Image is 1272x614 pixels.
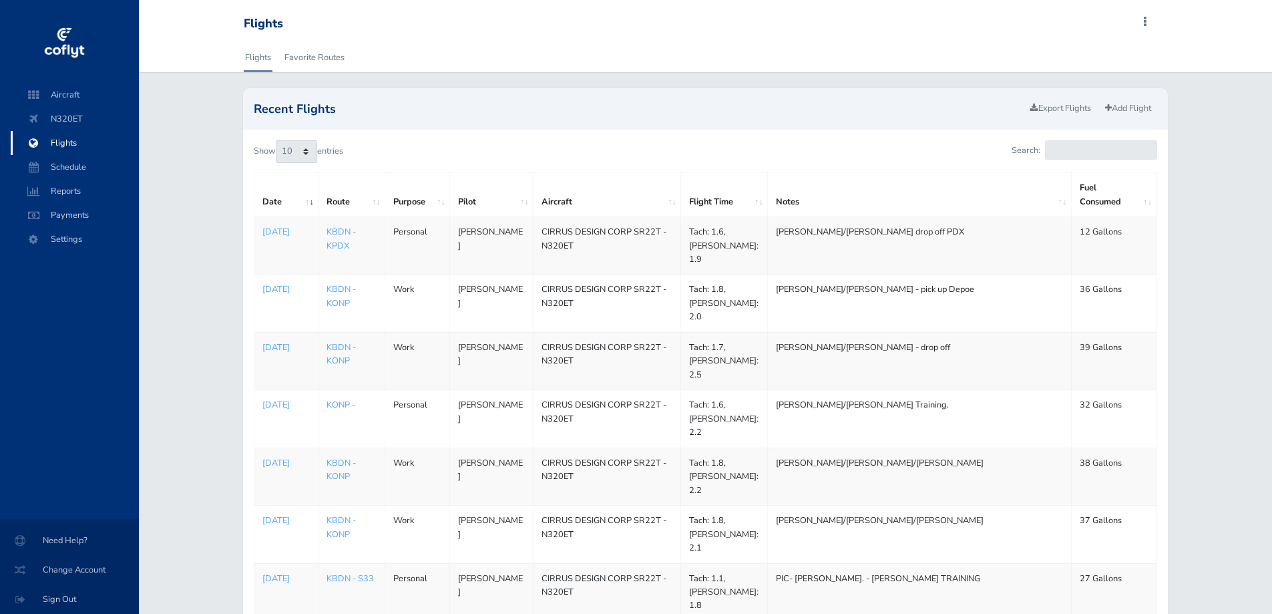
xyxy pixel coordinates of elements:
th: Date: activate to sort column ascending [254,173,319,217]
a: [DATE] [262,283,310,296]
td: Tach: 1.8, [PERSON_NAME]: 2.1 [681,506,768,563]
td: 38 Gallons [1071,448,1156,505]
a: Favorite Routes [283,43,346,72]
span: N320ET [24,107,126,131]
td: 36 Gallons [1071,275,1156,332]
a: Add Flight [1099,99,1157,118]
td: CIRRUS DESIGN CORP SR22T - N320ET [533,506,680,563]
td: 32 Gallons [1071,390,1156,448]
input: Search: [1045,140,1157,160]
a: [DATE] [262,456,310,470]
a: KBDN - KONP [327,283,356,309]
th: Aircraft: activate to sort column ascending [533,173,680,217]
div: Flights [244,17,283,31]
span: Reports [24,179,126,203]
a: [DATE] [262,572,310,585]
label: Show entries [254,140,343,163]
select: Showentries [276,140,317,163]
a: KBDN - KONP [327,457,356,482]
td: Personal [385,390,450,448]
span: Payments [24,203,126,227]
td: Tach: 1.6, [PERSON_NAME]: 1.9 [681,217,768,275]
img: coflyt logo [42,23,86,63]
td: [PERSON_NAME] [450,332,534,390]
a: [DATE] [262,398,310,412]
td: [PERSON_NAME] [450,448,534,505]
td: 39 Gallons [1071,332,1156,390]
a: KBDN - S33 [327,573,374,585]
th: Route: activate to sort column ascending [319,173,385,217]
span: Settings [24,227,126,251]
span: Schedule [24,155,126,179]
td: CIRRUS DESIGN CORP SR22T - N320ET [533,217,680,275]
td: [PERSON_NAME] [450,506,534,563]
td: Tach: 1.7, [PERSON_NAME]: 2.5 [681,332,768,390]
a: KBDN - KONP [327,514,356,540]
td: CIRRUS DESIGN CORP SR22T - N320ET [533,448,680,505]
td: Personal [385,217,450,275]
td: [PERSON_NAME]/[PERSON_NAME]/[PERSON_NAME] [768,448,1071,505]
span: Aircraft [24,83,126,107]
td: Work [385,506,450,563]
td: Work [385,448,450,505]
th: Fuel Consumed: activate to sort column ascending [1071,173,1156,217]
td: 12 Gallons [1071,217,1156,275]
a: [DATE] [262,341,310,354]
a: [DATE] [262,225,310,239]
td: [PERSON_NAME]/[PERSON_NAME]/[PERSON_NAME] [768,506,1071,563]
a: KBDN - KPDX [327,226,356,251]
td: Tach: 1.8, [PERSON_NAME]: 2.0 [681,275,768,332]
td: 37 Gallons [1071,506,1156,563]
a: [DATE] [262,514,310,527]
th: Notes: activate to sort column ascending [768,173,1071,217]
td: [PERSON_NAME]/[PERSON_NAME] Training. [768,390,1071,448]
h2: Recent Flights [254,103,1024,115]
td: Work [385,332,450,390]
td: [PERSON_NAME] [450,390,534,448]
td: [PERSON_NAME]/[PERSON_NAME] drop off PDX [768,217,1071,275]
a: KONP - [327,399,355,411]
td: CIRRUS DESIGN CORP SR22T - N320ET [533,275,680,332]
span: Need Help? [16,528,123,553]
th: Pilot: activate to sort column ascending [450,173,534,217]
a: Export Flights [1024,99,1097,118]
td: [PERSON_NAME] [450,217,534,275]
td: Work [385,275,450,332]
td: Tach: 1.8, [PERSON_NAME]: 2.2 [681,448,768,505]
td: Tach: 1.6, [PERSON_NAME]: 2.2 [681,390,768,448]
td: CIRRUS DESIGN CORP SR22T - N320ET [533,332,680,390]
th: Purpose: activate to sort column ascending [385,173,450,217]
td: [PERSON_NAME]/[PERSON_NAME] - pick up Depoe [768,275,1071,332]
span: Change Account [16,558,123,582]
td: [PERSON_NAME]/[PERSON_NAME] - drop off [768,332,1071,390]
a: Flights [244,43,272,72]
span: Flights [24,131,126,155]
th: Flight Time: activate to sort column ascending [681,173,768,217]
a: KBDN - KONP [327,341,356,367]
td: [PERSON_NAME] [450,275,534,332]
span: Sign Out [16,587,123,611]
td: CIRRUS DESIGN CORP SR22T - N320ET [533,390,680,448]
label: Search: [1012,140,1156,160]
